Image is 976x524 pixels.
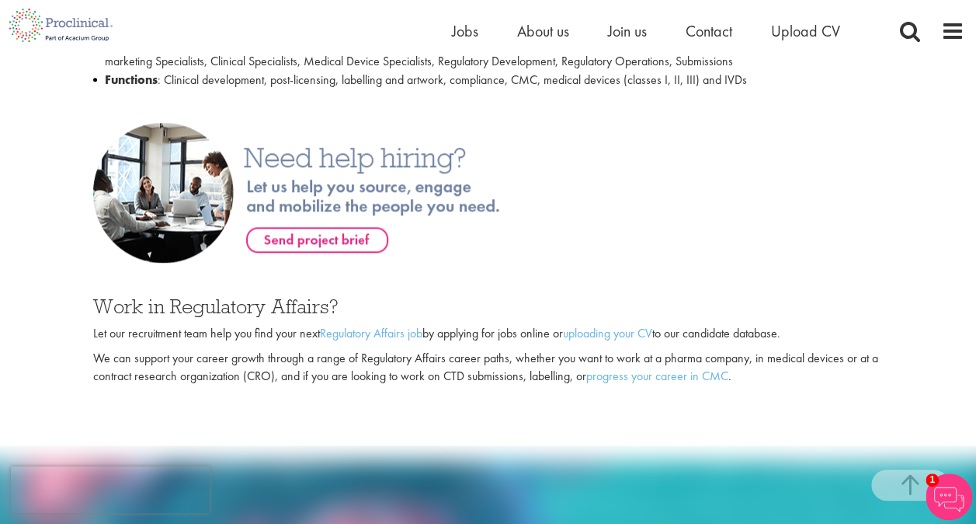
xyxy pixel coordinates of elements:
a: Jobs [452,21,478,41]
li: : Clinical development, post-licensing, labelling and artwork, compliance, CMC, medical devices (... [93,71,884,89]
a: Regulatory Affairs job [320,325,422,341]
img: Chatbot [926,473,972,520]
p: Let our recruitment team help you find your next by applying for jobs online or to our candidate ... [93,325,884,343]
p: We can support your career growth through a range of Regulatory Affairs career paths, whether you... [93,350,884,386]
a: Contact [686,21,732,41]
a: uploading your CV [563,325,652,341]
a: About us [517,21,569,41]
li: Global/Regional Director, Head of Regulatory Affairs, Project Manager, Associate (I, II & Senior)... [93,33,884,71]
iframe: reCAPTCHA [11,466,210,513]
a: Join us [608,21,647,41]
a: Upload CV [771,21,840,41]
span: 1 [926,473,939,487]
a: progress your career in CMC [586,368,728,384]
h3: Work in Regulatory Affairs? [93,296,884,316]
strong: Functions [105,72,158,88]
